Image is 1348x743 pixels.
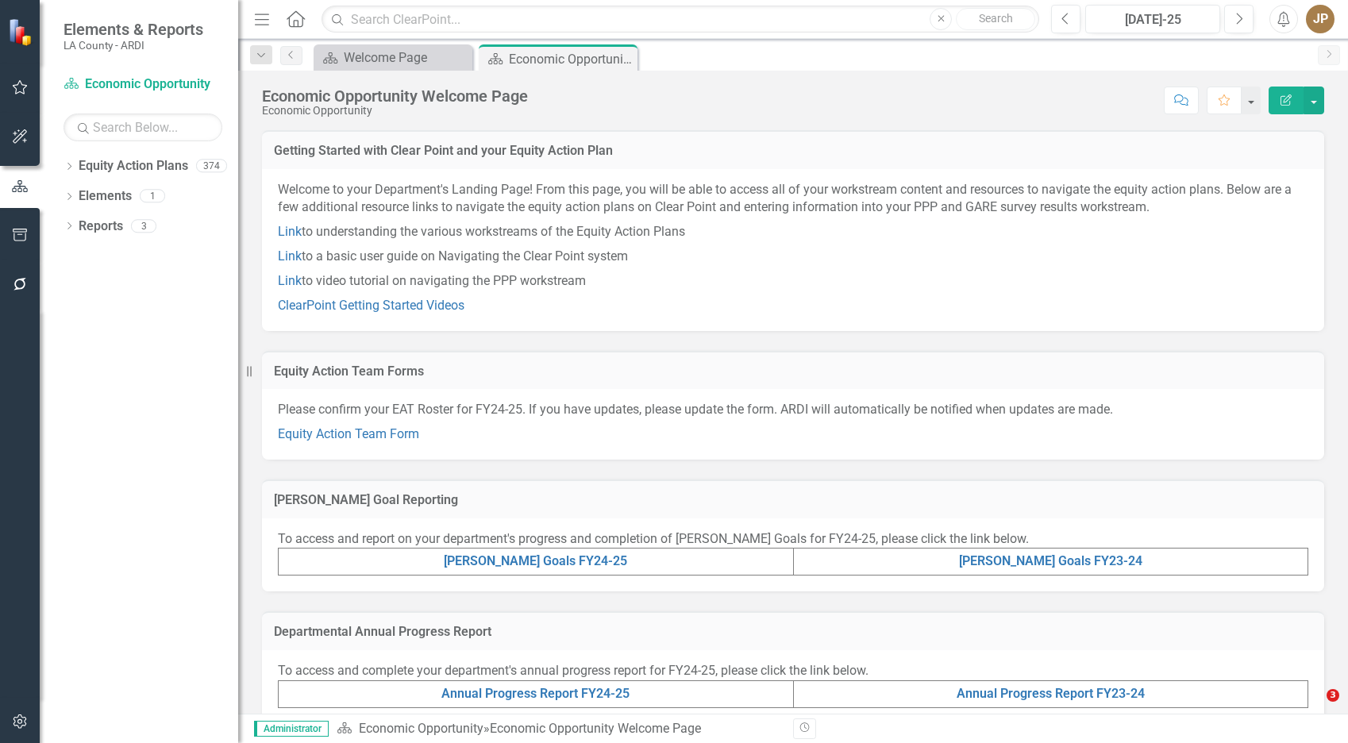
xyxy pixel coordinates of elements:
[1327,689,1339,702] span: 3
[278,181,1308,221] p: Welcome to your Department's Landing Page! From this page, you will be able to access all of your...
[254,721,329,737] span: Administrator
[274,493,1312,507] h3: [PERSON_NAME] Goal Reporting
[79,187,132,206] a: Elements
[959,553,1142,568] a: [PERSON_NAME] Goals FY23-24
[64,39,203,52] small: LA County - ARDI
[278,248,302,264] a: Link
[1091,10,1215,29] div: [DATE]-25
[956,8,1035,30] button: Search
[344,48,468,67] div: Welcome Page
[444,553,627,568] a: [PERSON_NAME] Goals FY24-25
[64,20,203,39] span: Elements & Reports
[278,401,1308,422] p: Please confirm your EAT Roster for FY24-25. If you have updates, please update the form. ARDI wil...
[64,114,222,141] input: Search Below...
[1294,689,1332,727] iframe: Intercom live chat
[979,12,1013,25] span: Search
[278,530,1308,549] p: To access and report on your department's progress and completion of [PERSON_NAME] Goals for FY24...
[1306,5,1335,33] button: JP
[509,49,634,69] div: Economic Opportunity Welcome Page
[957,686,1145,701] a: Annual Progress Report FY23-24
[278,298,464,313] a: ClearPoint Getting Started Videos
[278,220,1308,244] p: to understanding the various workstreams of the Equity Action Plans
[274,144,1312,158] h3: Getting Started with Clear Point and your Equity Action Plan
[490,721,701,736] div: Economic Opportunity Welcome Page
[1085,5,1220,33] button: [DATE]-25
[441,686,630,701] a: Annual Progress Report FY24-25
[278,273,302,288] a: Link
[140,190,165,203] div: 1
[79,218,123,236] a: Reports
[318,48,468,67] a: Welcome Page
[278,269,1308,294] p: to video tutorial on navigating the PPP workstream
[337,720,781,738] div: »
[274,364,1312,379] h3: Equity Action Team Forms
[196,160,227,173] div: 374
[274,625,1312,639] h3: Departmental Annual Progress Report
[278,426,419,441] a: Equity Action Team Form
[322,6,1039,33] input: Search ClearPoint...
[278,244,1308,269] p: to a basic user guide on Navigating the Clear Point system
[262,105,528,117] div: Economic Opportunity
[278,662,1308,680] p: To access and complete your department's annual progress report for FY24-25, please click the lin...
[359,721,483,736] a: Economic Opportunity
[64,75,222,94] a: Economic Opportunity
[79,157,188,175] a: Equity Action Plans
[278,224,302,239] a: Link
[8,17,36,45] img: ClearPoint Strategy
[131,219,156,233] div: 3
[262,87,528,105] div: Economic Opportunity Welcome Page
